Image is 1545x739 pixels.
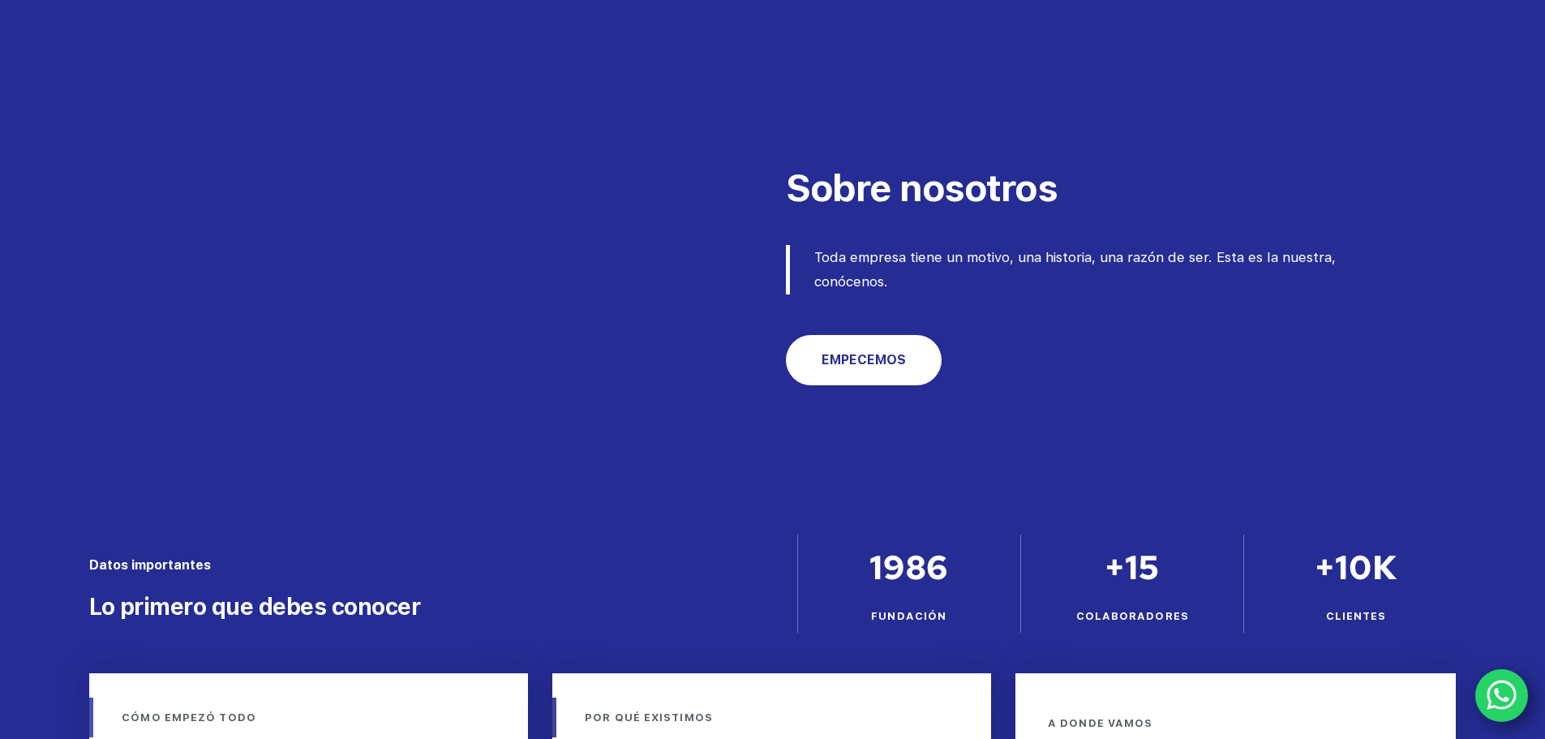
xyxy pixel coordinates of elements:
span: +10K [1315,545,1397,590]
a: EMPECEMOS [786,335,942,385]
span: Sobre nosotros [786,165,1057,210]
span: A DONDE VAMOS [1048,717,1152,729]
span: CÓMO EMPEZÓ TODO [122,711,256,724]
span: CLIENTES [1326,610,1387,622]
span: POR QUÉ EXISTIMOS [585,711,713,724]
a: WhatsApp [1475,669,1529,723]
span: Lo primero que debes conocer [89,593,420,621]
span: 1986 [869,545,948,590]
span: COLABORADORES [1076,610,1189,622]
span: +15 [1105,545,1160,590]
span: FUNDACIÓN [871,610,946,622]
span: EMPECEMOS [822,350,906,370]
span: Toda empresa tiene un motivo, una historia, una razón de ser. Esta es la nuestra, conócenos. [814,249,1340,290]
span: Datos importantes [89,557,211,573]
